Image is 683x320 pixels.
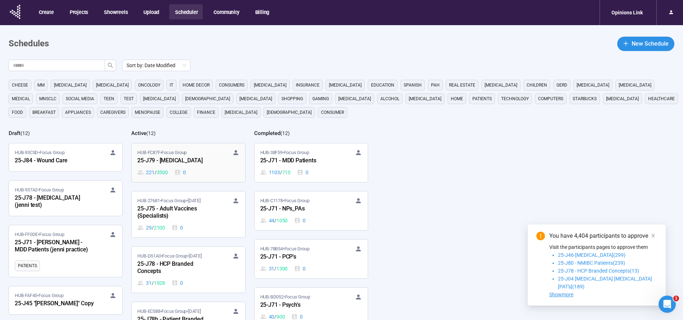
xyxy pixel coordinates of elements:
[171,279,183,287] div: 0
[9,37,49,51] h1: Schedules
[276,217,288,224] span: 1050
[146,130,156,136] span: ( 12 )
[171,224,183,232] div: 0
[280,168,282,176] span: /
[12,109,23,116] span: Food
[338,95,371,102] span: [MEDICAL_DATA]
[249,4,275,19] button: Billing
[132,247,245,293] a: HUB-D51A0•Focus Group•[DATE]25-J78 - HCP Branded Concepts31 / 19280
[294,265,306,273] div: 0
[281,95,303,102] span: shopping
[137,204,216,221] div: 25-J75 - Adult Vaccines {Specialists}
[137,279,165,287] div: 31
[15,292,64,299] span: HUB-FAF45 • Focus Group
[538,95,563,102] span: computers
[260,197,310,204] span: HUB-C1178 • Focus Group
[606,95,639,102] span: [MEDICAL_DATA]
[312,95,329,102] span: gaming
[15,186,64,194] span: HUB-937A2 • Focus Group
[254,130,280,136] h2: Completed
[152,279,154,287] span: /
[239,95,272,102] span: [MEDICAL_DATA]
[132,191,245,237] a: HUB-27681•Focus Group•[DATE]25-J75 - Adult Vaccines {Specialists}29 / 21000
[66,95,94,102] span: social media
[549,292,573,297] span: Showmore
[673,296,679,301] span: 1
[15,238,94,255] div: 25-J71 - [PERSON_NAME] - MDD Patients (jenni practice)
[404,82,422,89] span: Spanish
[527,82,547,89] span: children
[131,130,146,136] h2: Active
[208,4,244,19] button: Community
[451,95,463,102] span: home
[188,309,201,314] time: [DATE]
[329,82,362,89] span: [MEDICAL_DATA]
[137,252,201,260] span: HUB-D51A0 • Focus Group •
[157,168,168,176] span: 3500
[219,82,244,89] span: consumers
[659,296,676,313] iframe: Intercom live chat
[431,82,440,89] span: PAH
[107,62,113,68] span: search
[132,143,245,182] a: HUB-FC87F•Focus Group25-J79 - [MEDICAL_DATA]221 / 35000
[105,60,116,71] button: search
[623,41,629,46] span: plus
[558,252,625,258] span: 25-J46-[MEDICAL_DATA](299)
[536,232,545,240] span: exclamation-circle
[96,82,129,89] span: [MEDICAL_DATA]
[137,197,200,204] span: HUB-27681 • Focus Group •
[135,109,160,116] span: menopause
[12,82,28,89] span: cheese
[9,143,122,171] a: HUB-93C5D•Focus Group25-J84 - Wound Care
[267,109,312,116] span: [DEMOGRAPHIC_DATA]
[255,240,368,278] a: HUB-78B54•Focus Group25-J71 - PCP's31 / 13000
[260,217,288,224] div: 44
[260,204,339,214] div: 25-J71 - NPs_PAs
[255,143,368,182] a: HUB-38F59•Focus Group25-J71 - MDD Patients1103 / 7100
[260,252,339,262] div: 25-J71 - PCP's
[254,82,287,89] span: [MEDICAL_DATA]
[297,168,308,176] div: 0
[137,156,216,166] div: 25-J79 - [MEDICAL_DATA]
[632,39,669,48] span: New Schedule
[472,95,492,102] span: Patients
[276,265,288,273] span: 1300
[260,301,339,310] div: 25-J71 - Psych's
[33,4,59,19] button: Create
[260,168,290,176] div: 1103
[137,224,165,232] div: 29
[37,82,45,89] span: MM
[12,95,30,102] span: medical
[409,95,441,102] span: [MEDICAL_DATA]
[154,224,165,232] span: 2100
[260,293,310,301] span: HUB-BD052 • Focus Group
[137,168,168,176] div: 221
[100,109,125,116] span: caregivers
[294,217,306,224] div: 0
[9,130,20,136] h2: Draft
[260,265,288,273] div: 31
[260,149,309,156] span: HUB-38F59 • Focus Group
[282,168,290,176] span: 710
[15,299,94,309] div: 25-J45 "[PERSON_NAME]" Copy
[138,4,164,19] button: Upload
[138,82,160,89] span: oncology
[9,181,122,216] a: HUB-937A2•Focus Group25-J78 - [MEDICAL_DATA] (jenni test)
[15,194,94,210] div: 25-J78 - [MEDICAL_DATA] (jenni test)
[485,82,517,89] span: [MEDICAL_DATA]
[39,95,56,102] span: mnsclc
[188,198,201,203] time: [DATE]
[617,37,674,51] button: plusNew Schedule
[556,82,567,89] span: GERD
[558,260,625,266] span: 25-J80 - NMIBC Patients(239)
[183,82,210,89] span: home decor
[9,225,122,277] a: HUB-FF0DE•Focus Group25-J71 - [PERSON_NAME] - MDD Patients (jenni practice)Patients
[371,82,394,89] span: education
[619,82,651,89] span: [MEDICAL_DATA]
[155,168,157,176] span: /
[651,233,656,238] span: close
[573,95,597,102] span: starbucks
[260,245,310,252] span: HUB-78B54 • Focus Group
[274,265,276,273] span: /
[137,149,187,156] span: HUB-FC87F • Focus Group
